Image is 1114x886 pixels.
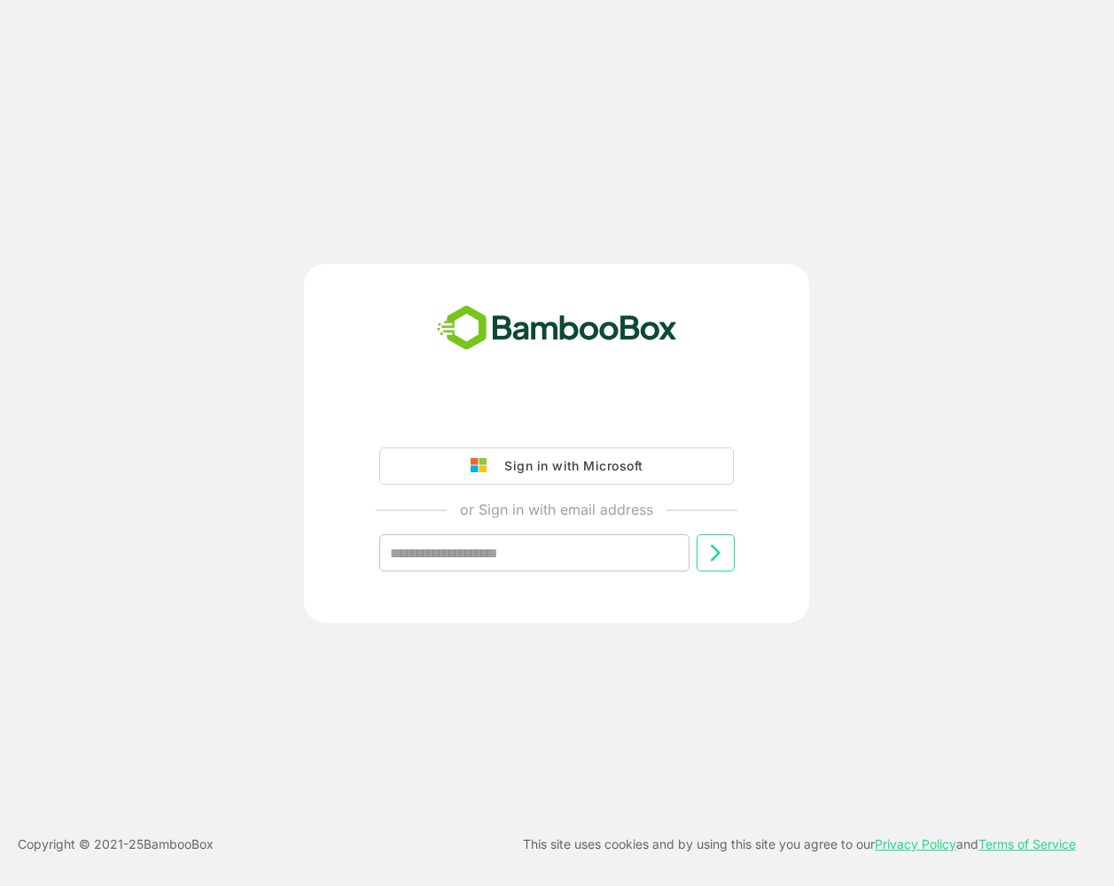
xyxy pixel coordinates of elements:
a: Privacy Policy [875,836,956,851]
iframe: Sign in with Google Button [370,398,743,437]
img: bamboobox [427,299,687,358]
p: or Sign in with email address [460,499,653,520]
p: This site uses cookies and by using this site you agree to our and [523,834,1076,855]
img: google [471,458,495,474]
a: Terms of Service [978,836,1076,851]
p: Copyright © 2021- 25 BambooBox [18,834,214,855]
div: Sign in with Microsoft [495,455,643,478]
button: Sign in with Microsoft [379,447,734,485]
